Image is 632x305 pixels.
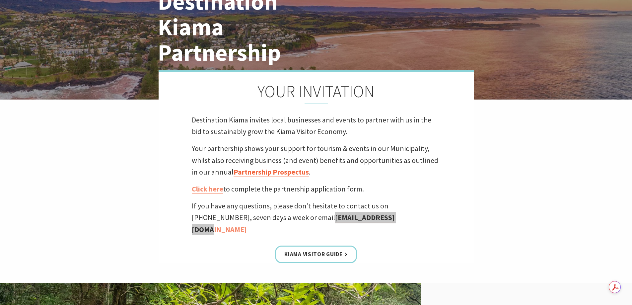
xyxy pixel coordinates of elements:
[192,200,441,235] p: If you have any questions, please don’t hesitate to contact us on [PHONE_NUMBER], seven days a we...
[192,183,441,195] p: to complete the partnership application form.
[192,184,223,194] a: Click here
[192,114,441,137] p: Destination Kiama invites local businesses and events to partner with us in the bid to sustainabl...
[234,167,309,177] a: Partnership Prospectus
[192,143,441,178] p: Your partnership shows your support for tourism & events in our Municipality, whilst also receivi...
[192,82,441,104] h2: YOUR INVITATION
[275,246,357,263] a: Kiama Visitor Guide
[192,213,394,234] a: [EMAIL_ADDRESS][DOMAIN_NAME]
